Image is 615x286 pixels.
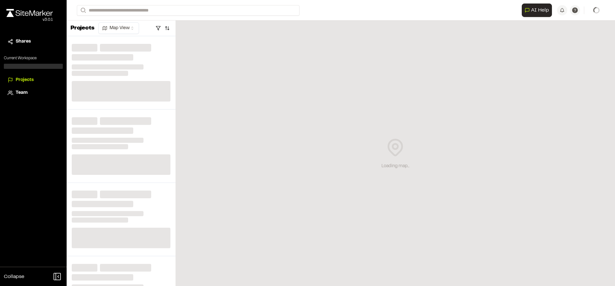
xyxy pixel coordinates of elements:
[8,38,59,45] a: Shares
[6,9,53,17] img: rebrand.png
[4,273,24,281] span: Collapse
[16,77,34,84] span: Projects
[6,17,53,23] div: Oh geez...please don't...
[522,4,552,17] button: Open AI Assistant
[8,77,59,84] a: Projects
[522,4,554,17] div: Open AI Assistant
[8,89,59,96] a: Team
[4,55,63,61] p: Current Workspace
[381,163,409,170] div: Loading map...
[16,89,28,96] span: Team
[70,24,94,33] p: Projects
[77,5,88,16] button: Search
[16,38,31,45] span: Shares
[531,6,549,14] span: AI Help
